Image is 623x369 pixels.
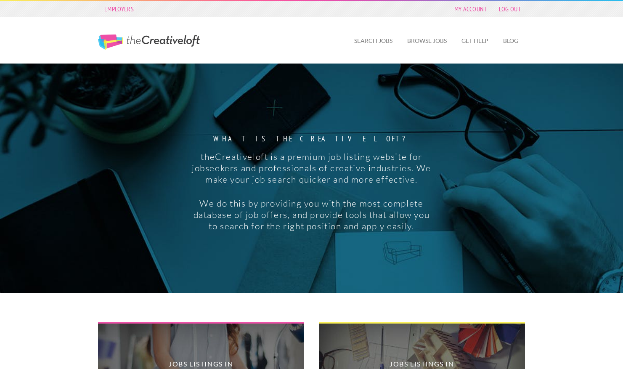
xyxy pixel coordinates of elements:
[190,198,433,232] p: We do this by providing you with the most complete database of job offers, and provide tools that...
[400,31,453,50] a: Browse Jobs
[347,31,399,50] a: Search Jobs
[190,135,433,143] strong: What is the creative loft?
[100,3,138,15] a: Employers
[98,35,200,50] a: The Creative Loft
[450,3,491,15] a: My Account
[190,151,433,185] p: theCreativeloft is a premium job listing website for jobseekers and professionals of creative ind...
[496,31,525,50] a: Blog
[495,3,525,15] a: Log Out
[455,31,495,50] a: Get Help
